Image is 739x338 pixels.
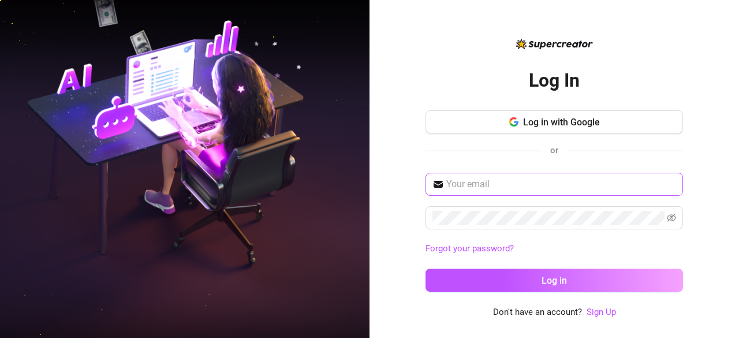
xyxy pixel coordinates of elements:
a: Forgot your password? [426,242,683,256]
span: Log in with Google [523,117,600,128]
button: Log in with Google [426,110,683,133]
input: Your email [446,177,676,191]
span: Don't have an account? [493,306,582,320]
a: Forgot your password? [426,243,514,254]
span: or [550,145,558,155]
a: Sign Up [587,307,616,317]
span: Log in [542,275,567,286]
span: eye-invisible [667,213,676,222]
a: Sign Up [587,306,616,320]
button: Log in [426,269,683,292]
h2: Log In [529,69,580,92]
img: logo-BBDzfeDw.svg [516,39,593,49]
